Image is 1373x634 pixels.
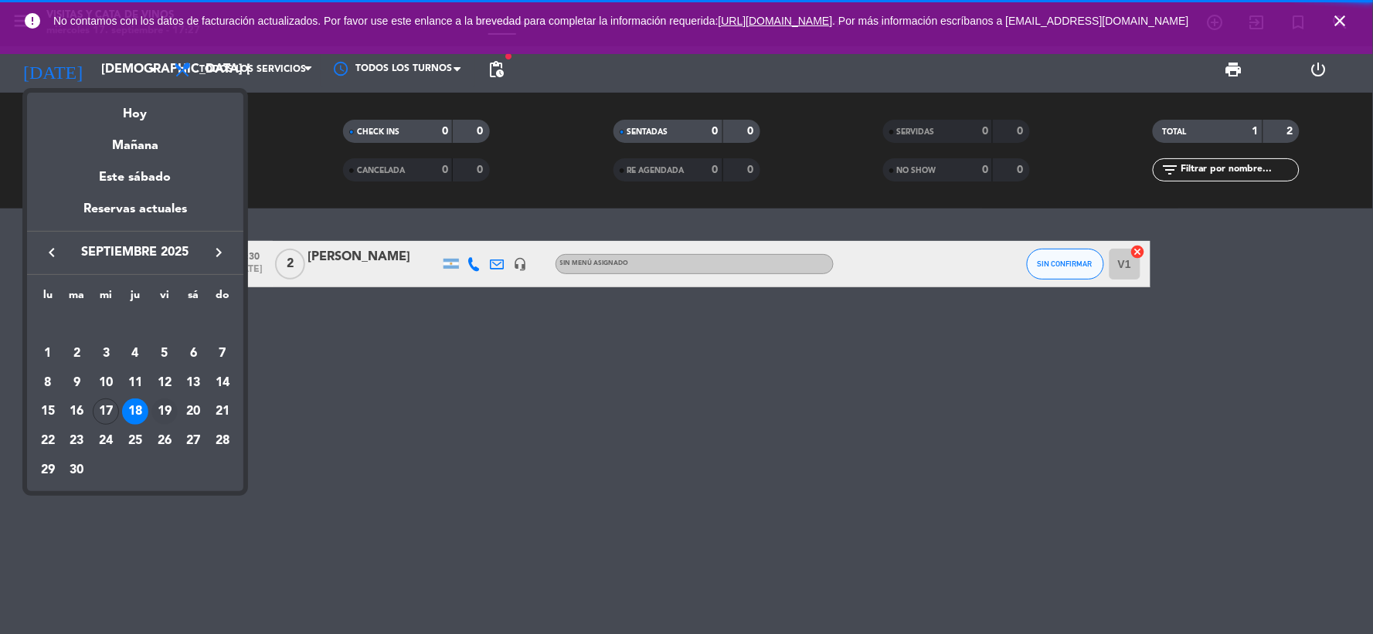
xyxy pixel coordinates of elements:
[93,370,119,396] div: 10
[63,397,92,426] td: 16 de septiembre de 2025
[35,428,61,454] div: 22
[209,370,236,396] div: 14
[150,426,179,456] td: 26 de septiembre de 2025
[91,286,121,310] th: miércoles
[27,156,243,199] div: Este sábado
[180,341,206,367] div: 6
[151,341,178,367] div: 5
[33,397,63,426] td: 15 de septiembre de 2025
[121,426,150,456] td: 25 de septiembre de 2025
[180,398,206,425] div: 20
[150,339,179,368] td: 5 de septiembre de 2025
[122,398,148,425] div: 18
[35,398,61,425] div: 15
[35,341,61,367] div: 1
[64,398,90,425] div: 16
[64,341,90,367] div: 2
[151,370,178,396] div: 12
[27,124,243,156] div: Mañana
[208,426,237,456] td: 28 de septiembre de 2025
[180,370,206,396] div: 13
[64,428,90,454] div: 23
[33,426,63,456] td: 22 de septiembre de 2025
[208,368,237,398] td: 14 de septiembre de 2025
[66,242,205,263] span: septiembre 2025
[121,286,150,310] th: jueves
[209,398,236,425] div: 21
[121,397,150,426] td: 18 de septiembre de 2025
[122,341,148,367] div: 4
[122,428,148,454] div: 25
[35,457,61,483] div: 29
[205,242,233,263] button: keyboard_arrow_right
[151,428,178,454] div: 26
[91,426,121,456] td: 24 de septiembre de 2025
[63,456,92,485] td: 30 de septiembre de 2025
[93,398,119,425] div: 17
[179,286,209,310] th: sábado
[208,397,237,426] td: 21 de septiembre de 2025
[121,339,150,368] td: 4 de septiembre de 2025
[63,286,92,310] th: martes
[209,243,228,262] i: keyboard_arrow_right
[35,370,61,396] div: 8
[179,426,209,456] td: 27 de septiembre de 2025
[208,339,237,368] td: 7 de septiembre de 2025
[27,93,243,124] div: Hoy
[91,339,121,368] td: 3 de septiembre de 2025
[33,456,63,485] td: 29 de septiembre de 2025
[63,426,92,456] td: 23 de septiembre de 2025
[33,286,63,310] th: lunes
[150,286,179,310] th: viernes
[122,370,148,396] div: 11
[179,339,209,368] td: 6 de septiembre de 2025
[208,286,237,310] th: domingo
[209,341,236,367] div: 7
[42,243,61,262] i: keyboard_arrow_left
[179,368,209,398] td: 13 de septiembre de 2025
[93,428,119,454] div: 24
[91,397,121,426] td: 17 de septiembre de 2025
[121,368,150,398] td: 11 de septiembre de 2025
[151,398,178,425] div: 19
[27,199,243,231] div: Reservas actuales
[38,242,66,263] button: keyboard_arrow_left
[63,368,92,398] td: 9 de septiembre de 2025
[150,368,179,398] td: 12 de septiembre de 2025
[33,339,63,368] td: 1 de septiembre de 2025
[33,310,237,339] td: SEP.
[209,428,236,454] div: 28
[64,370,90,396] div: 9
[33,368,63,398] td: 8 de septiembre de 2025
[63,339,92,368] td: 2 de septiembre de 2025
[179,397,209,426] td: 20 de septiembre de 2025
[150,397,179,426] td: 19 de septiembre de 2025
[64,457,90,483] div: 30
[91,368,121,398] td: 10 de septiembre de 2025
[180,428,206,454] div: 27
[93,341,119,367] div: 3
